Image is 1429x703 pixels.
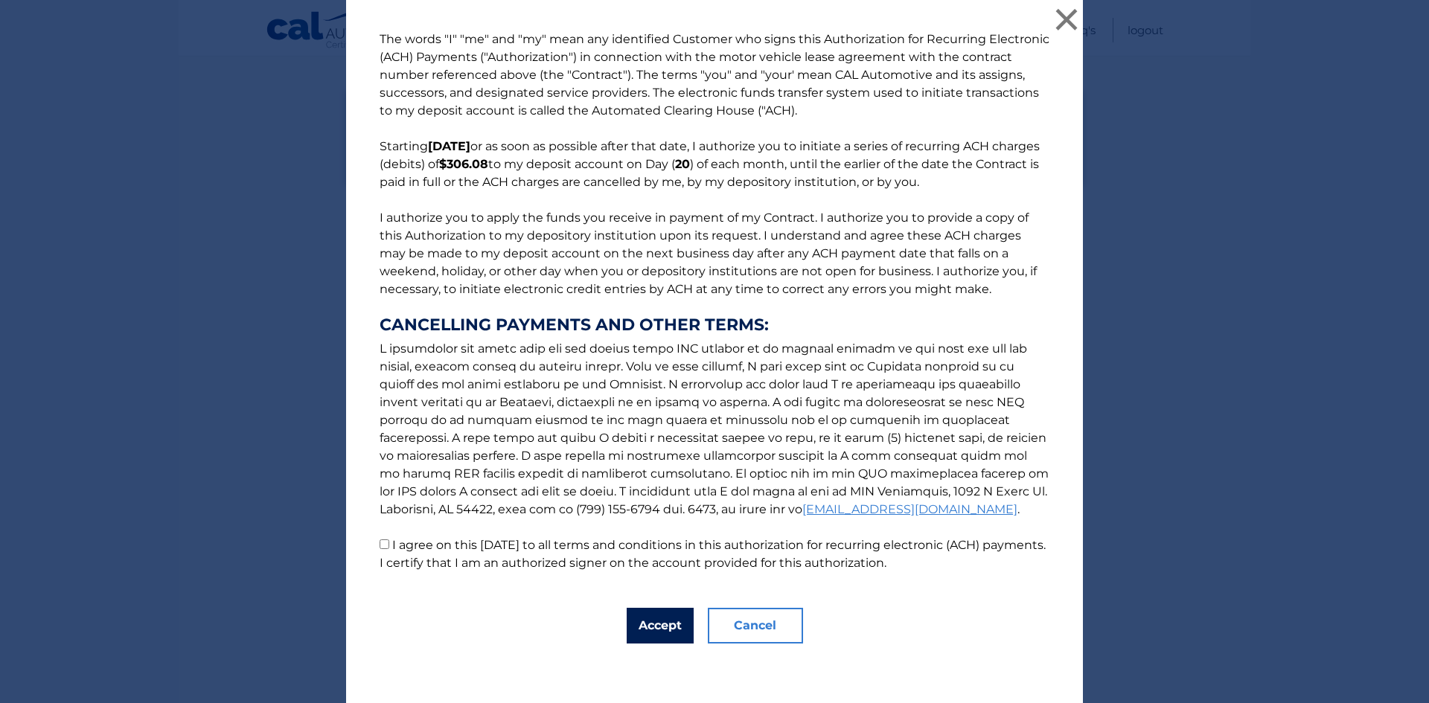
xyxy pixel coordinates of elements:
[428,139,470,153] b: [DATE]
[802,502,1017,516] a: [EMAIL_ADDRESS][DOMAIN_NAME]
[708,608,803,643] button: Cancel
[1052,4,1081,34] button: ×
[380,538,1046,570] label: I agree on this [DATE] to all terms and conditions in this authorization for recurring electronic...
[675,157,690,171] b: 20
[365,31,1064,572] p: The words "I" "me" and "my" mean any identified Customer who signs this Authorization for Recurri...
[439,157,488,171] b: $306.08
[627,608,694,643] button: Accept
[380,316,1049,334] strong: CANCELLING PAYMENTS AND OTHER TERMS:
